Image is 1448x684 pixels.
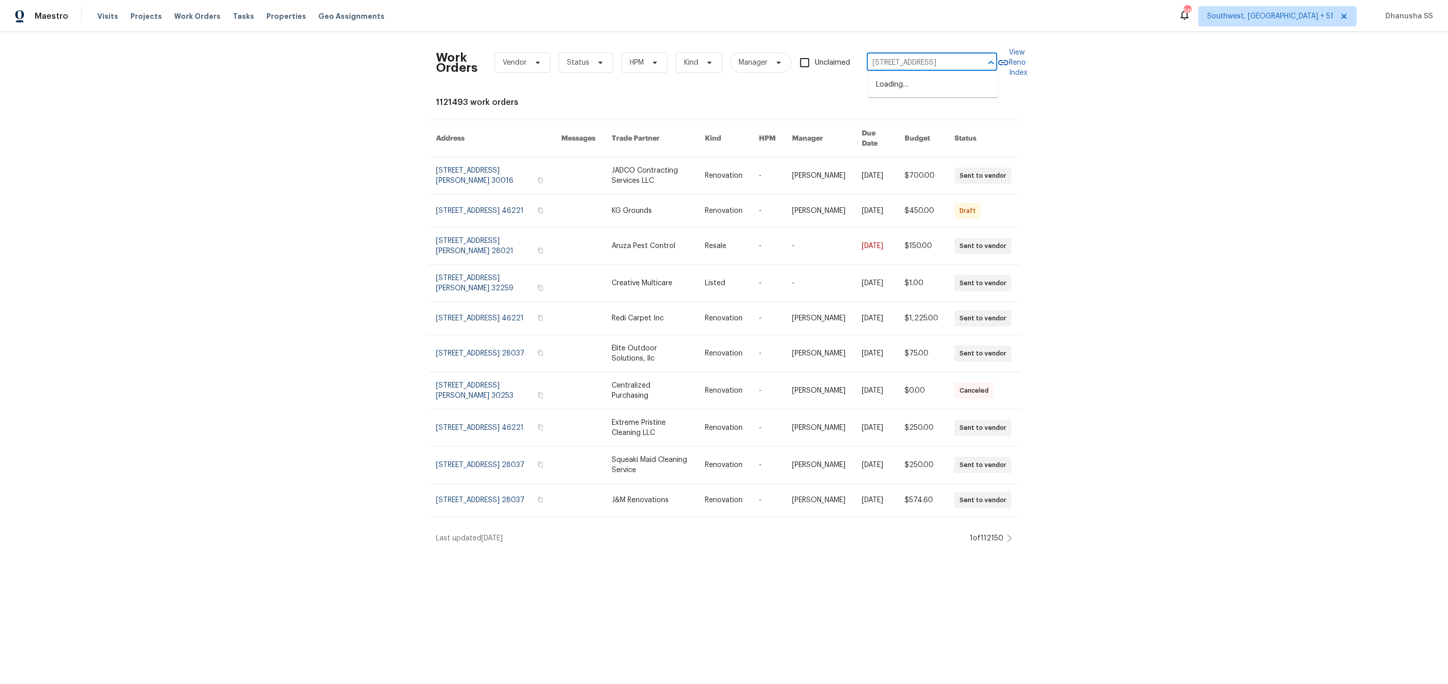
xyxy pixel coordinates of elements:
[1207,11,1333,21] span: Southwest, [GEOGRAPHIC_DATA] + 51
[784,265,854,302] td: -
[751,335,784,372] td: -
[174,11,221,21] span: Work Orders
[784,409,854,447] td: [PERSON_NAME]
[233,13,254,20] span: Tasks
[751,447,784,484] td: -
[946,120,1020,157] th: Status
[784,447,854,484] td: [PERSON_NAME]
[867,55,969,71] input: Enter in an address
[35,11,68,21] span: Maestro
[739,58,768,68] span: Manager
[751,195,784,228] td: -
[604,372,697,409] td: Centralized Purchasing
[604,265,697,302] td: Creative Multicare
[697,265,751,302] td: Listed
[896,120,946,157] th: Budget
[970,533,1004,543] div: 1 of 112150
[536,495,545,504] button: Copy Address
[318,11,385,21] span: Geo Assignments
[536,246,545,255] button: Copy Address
[697,447,751,484] td: Renovation
[751,372,784,409] td: -
[130,11,162,21] span: Projects
[784,372,854,409] td: [PERSON_NAME]
[784,120,854,157] th: Manager
[604,302,697,335] td: Redi Carpet Inc
[604,484,697,517] td: J&M Renovations
[536,423,545,432] button: Copy Address
[697,228,751,265] td: Resale
[604,120,697,157] th: Trade Partner
[536,176,545,185] button: Copy Address
[604,157,697,195] td: JADCO Contracting Services LLC
[784,157,854,195] td: [PERSON_NAME]
[436,533,967,543] div: Last updated
[1184,6,1191,16] div: 584
[604,228,697,265] td: Aruza Pest Control
[751,228,784,265] td: -
[997,47,1028,78] a: View Reno Index
[604,335,697,372] td: Elite Outdoor Solutions, llc
[697,335,751,372] td: Renovation
[784,195,854,228] td: [PERSON_NAME]
[1381,11,1433,21] span: Dhanusha SS
[697,409,751,447] td: Renovation
[751,484,784,517] td: -
[697,302,751,335] td: Renovation
[697,195,751,228] td: Renovation
[553,120,604,157] th: Messages
[536,460,545,469] button: Copy Address
[815,58,851,68] span: Unclaimed
[697,484,751,517] td: Renovation
[536,313,545,322] button: Copy Address
[751,157,784,195] td: -
[536,283,545,292] button: Copy Address
[436,52,478,73] h2: Work Orders
[697,120,751,157] th: Kind
[604,195,697,228] td: KG Grounds
[685,58,699,68] span: Kind
[482,535,503,542] span: [DATE]
[436,97,1012,107] div: 1121493 work orders
[266,11,306,21] span: Properties
[751,302,784,335] td: -
[984,56,998,70] button: Close
[697,372,751,409] td: Renovation
[784,335,854,372] td: [PERSON_NAME]
[536,348,545,358] button: Copy Address
[854,120,897,157] th: Due Date
[630,58,644,68] span: HPM
[604,409,697,447] td: Extreme Pristine Cleaning LLC
[97,11,118,21] span: Visits
[751,120,784,157] th: HPM
[428,120,553,157] th: Address
[536,206,545,215] button: Copy Address
[751,409,784,447] td: -
[751,265,784,302] td: -
[784,302,854,335] td: [PERSON_NAME]
[697,157,751,195] td: Renovation
[567,58,590,68] span: Status
[604,447,697,484] td: Squeaki Maid Cleaning Service
[503,58,527,68] span: Vendor
[536,391,545,400] button: Copy Address
[868,72,998,97] div: Loading…
[784,484,854,517] td: [PERSON_NAME]
[784,228,854,265] td: -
